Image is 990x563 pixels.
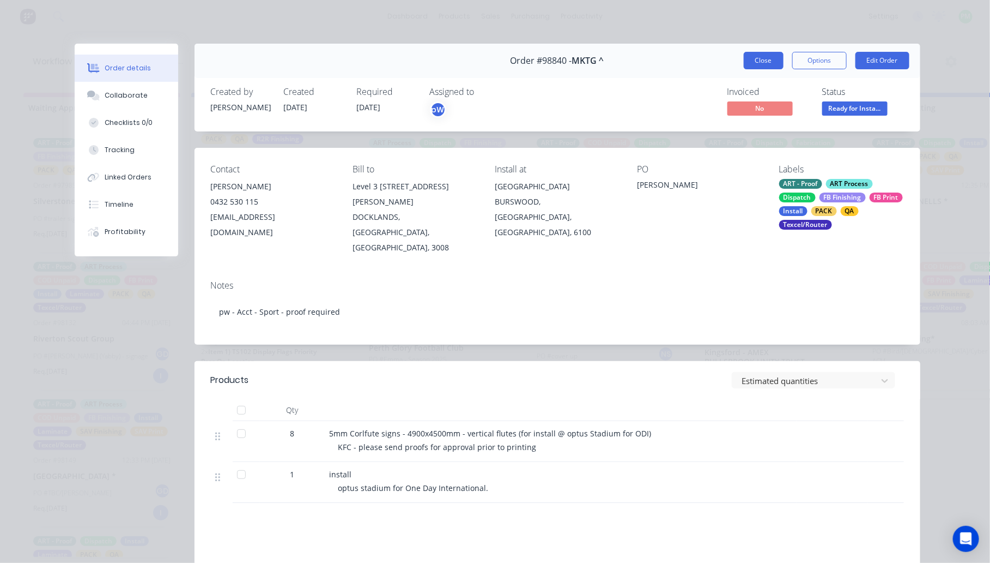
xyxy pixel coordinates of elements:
div: [PERSON_NAME] [211,101,271,113]
button: Profitability [75,218,178,245]
div: QA [841,206,859,216]
span: MKTG ^ [572,56,604,66]
div: Created by [211,87,271,97]
div: Tracking [105,145,135,155]
div: 0432 530 115 [211,194,336,209]
button: Timeline [75,191,178,218]
span: Ready for Insta... [822,101,888,115]
div: Created [284,87,344,97]
div: FB Finishing [819,193,866,202]
div: [GEOGRAPHIC_DATA] [495,179,619,194]
button: Tracking [75,136,178,164]
div: Qty [260,399,325,421]
div: Products [211,374,249,387]
div: PO [637,164,762,175]
div: Order details [105,63,151,73]
button: Order details [75,55,178,82]
span: [DATE] [357,102,381,112]
div: BURSWOOD, [GEOGRAPHIC_DATA], [GEOGRAPHIC_DATA], 6100 [495,194,619,240]
div: Level 3 [STREET_ADDRESS][PERSON_NAME] [353,179,477,209]
div: FB Print [870,193,903,202]
div: Linked Orders [105,172,151,182]
span: 8 [290,428,295,439]
div: [PERSON_NAME] [637,179,762,194]
div: Assigned to [430,87,539,97]
div: Status [822,87,904,97]
button: Linked Orders [75,164,178,191]
div: Labels [779,164,904,175]
button: Options [792,52,847,69]
div: ART - Proof [779,179,822,189]
div: [PERSON_NAME] [211,179,336,194]
span: optus stadium for One Day International. [338,483,489,493]
div: Install at [495,164,619,175]
button: Close [744,52,784,69]
div: [GEOGRAPHIC_DATA]BURSWOOD, [GEOGRAPHIC_DATA], [GEOGRAPHIC_DATA], 6100 [495,179,619,240]
div: Checklists 0/0 [105,118,153,128]
span: [DATE] [284,102,308,112]
div: Required [357,87,417,97]
div: [EMAIL_ADDRESS][DOMAIN_NAME] [211,209,336,240]
div: [PERSON_NAME]0432 530 115[EMAIL_ADDRESS][DOMAIN_NAME] [211,179,336,240]
div: Open Intercom Messenger [953,526,979,552]
button: Collaborate [75,82,178,109]
button: Edit Order [855,52,909,69]
div: Contact [211,164,336,175]
div: ART Process [826,179,873,189]
span: Order #98840 - [511,56,572,66]
div: Collaborate [105,91,148,100]
button: Checklists 0/0 [75,109,178,136]
div: Profitability [105,227,145,237]
div: Invoiced [727,87,809,97]
div: Timeline [105,200,133,209]
span: No [727,101,793,115]
div: DOCKLANDS, [GEOGRAPHIC_DATA], [GEOGRAPHIC_DATA], 3008 [353,209,477,255]
div: Dispatch [779,193,816,202]
span: 1 [290,469,295,480]
button: pW [430,101,446,118]
div: Bill to [353,164,477,175]
div: Texcel/Router [779,220,832,230]
span: 5mm Corlfute signs - 4900x4500mm - vertical flutes (for install @ optus Stadium for ODI) [330,428,652,439]
span: install [330,469,352,480]
div: Notes [211,280,904,291]
span: KFC - please send proofs for approval prior to printing [338,442,537,452]
div: Level 3 [STREET_ADDRESS][PERSON_NAME]DOCKLANDS, [GEOGRAPHIC_DATA], [GEOGRAPHIC_DATA], 3008 [353,179,477,255]
button: Ready for Insta... [822,101,888,118]
div: Install [779,206,807,216]
div: PACK [811,206,837,216]
div: pw - Acct - Sport - proof required [211,295,904,328]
